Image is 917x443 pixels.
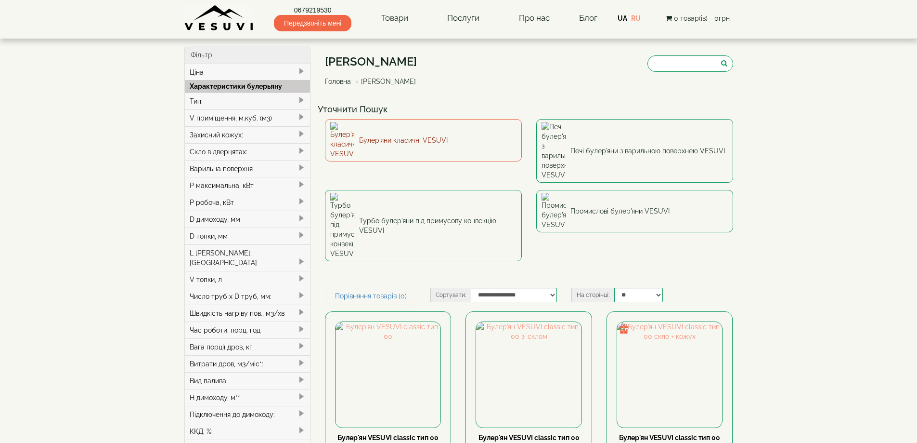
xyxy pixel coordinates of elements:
[353,77,416,86] li: [PERSON_NAME]
[185,194,310,211] div: P робоча, кВт
[617,322,722,427] img: Булер'ян VESUVI classic тип 00 скло + кожух
[325,119,522,161] a: Булер'яни класичні VESUVI Булер'яни класичні VESUVI
[185,80,310,93] div: Характеристики булерьяну
[318,105,740,114] h4: Уточнити Пошук
[330,193,354,258] img: Турбо булер'яни під примусову конвекцію VESUVI
[185,406,310,423] div: Підключення до димоходу:
[185,211,310,228] div: D димоходу, мм
[430,288,471,302] label: Сортувати:
[185,160,310,177] div: Варильна поверхня
[185,288,310,305] div: Число труб x D труб, мм:
[509,7,559,29] a: Про нас
[185,93,310,109] div: Тип:
[185,64,310,81] div: Ціна
[438,7,489,29] a: Послуги
[184,5,254,31] img: Завод VESUVI
[536,190,733,232] a: Промислові булер'яни VESUVI Промислові булер'яни VESUVI
[618,14,627,22] a: UA
[274,5,351,15] a: 0679219530
[337,434,439,442] a: Булер'ян VESUVI classic тип 00
[542,193,566,229] img: Промислові булер'яни VESUVI
[336,322,440,427] img: Булер'ян VESUVI classic тип 00
[372,7,418,29] a: Товари
[325,55,423,68] h1: [PERSON_NAME]
[571,288,614,302] label: На сторінці:
[536,119,733,183] a: Печі булер'яни з варильною поверхнею VESUVI Печі булер'яни з варильною поверхнею VESUVI
[185,126,310,143] div: Захисний кожух:
[185,305,310,322] div: Швидкість нагріву пов., м3/хв
[579,13,597,23] a: Блог
[325,288,417,304] a: Порівняння товарів (0)
[476,322,581,427] img: Булер'ян VESUVI classic тип 00 зі склом
[185,389,310,406] div: H димоходу, м**
[185,271,310,288] div: V топки, л
[185,338,310,355] div: Вага порції дров, кг
[274,15,351,31] span: Передзвоніть мені
[325,190,522,261] a: Турбо булер'яни під примусову конвекцію VESUVI Турбо булер'яни під примусову конвекцію VESUVI
[185,109,310,126] div: V приміщення, м.куб. (м3)
[185,423,310,440] div: ККД, %:
[542,122,566,180] img: Печі булер'яни з варильною поверхнею VESUVI
[619,324,629,334] img: gift
[330,122,354,159] img: Булер'яни класичні VESUVI
[185,322,310,338] div: Час роботи, порц. год
[185,244,310,271] div: L [PERSON_NAME], [GEOGRAPHIC_DATA]
[185,46,310,64] div: Фільтр
[185,372,310,389] div: Вид палива
[185,355,310,372] div: Витрати дров, м3/міс*:
[185,228,310,244] div: D топки, мм
[185,143,310,160] div: Скло в дверцятах:
[674,14,730,22] span: 0 товар(ів) - 0грн
[631,14,641,22] a: RU
[663,13,733,24] button: 0 товар(ів) - 0грн
[325,78,351,85] a: Головна
[185,177,310,194] div: P максимальна, кВт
